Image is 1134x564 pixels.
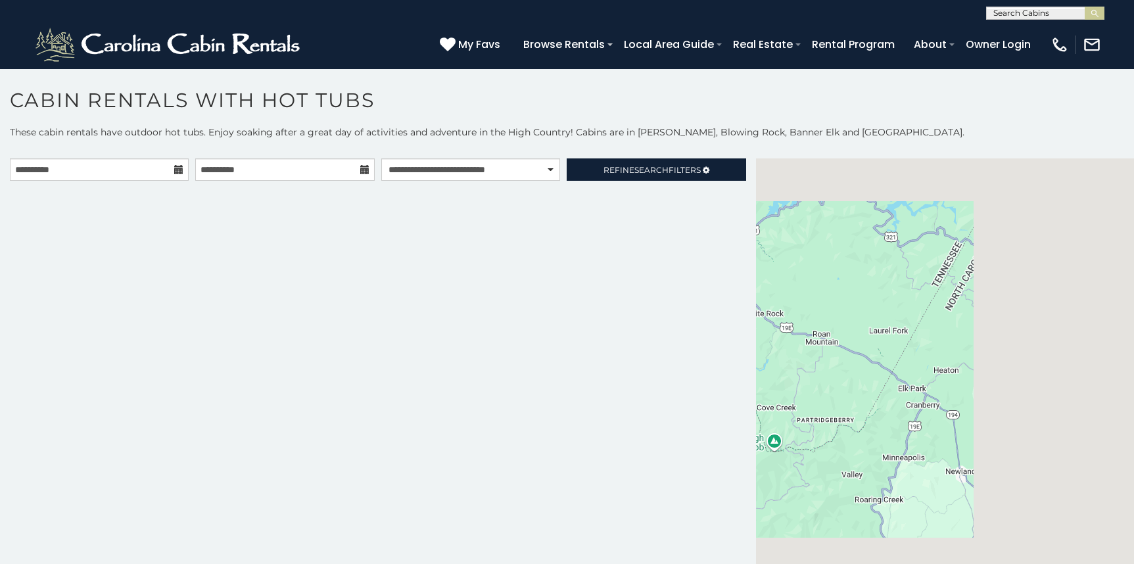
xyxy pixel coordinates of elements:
[805,33,901,56] a: Rental Program
[726,33,799,56] a: Real Estate
[567,158,745,181] a: RefineSearchFilters
[458,36,500,53] span: My Favs
[907,33,953,56] a: About
[959,33,1037,56] a: Owner Login
[440,36,504,53] a: My Favs
[33,25,306,64] img: White-1-2.png
[1051,35,1069,54] img: phone-regular-white.png
[634,165,669,175] span: Search
[617,33,721,56] a: Local Area Guide
[1083,35,1101,54] img: mail-regular-white.png
[517,33,611,56] a: Browse Rentals
[603,165,701,175] span: Refine Filters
